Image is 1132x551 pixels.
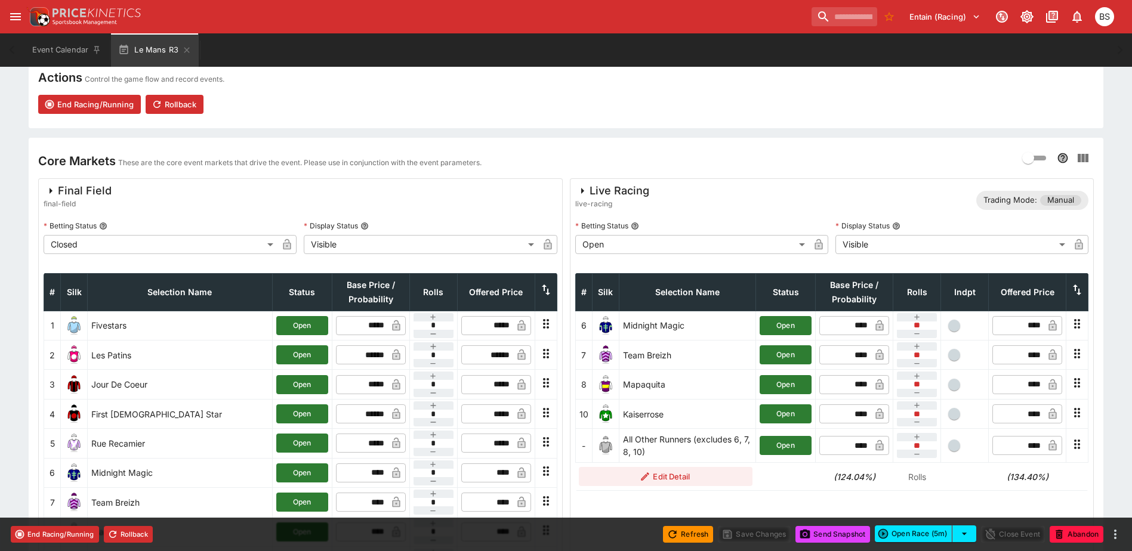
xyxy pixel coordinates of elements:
[991,6,1013,27] button: Connected to PK
[44,198,112,210] span: final-field
[596,404,615,423] img: runner 10
[760,316,812,335] button: Open
[575,221,628,231] p: Betting Status
[835,221,890,231] p: Display Status
[575,370,592,399] td: 8
[64,345,84,364] img: runner 2
[596,345,615,364] img: runner 7
[146,95,203,114] button: Rollback
[1050,526,1103,543] button: Abandon
[596,436,615,455] img: blank-silk.png
[875,525,952,542] button: Open Race (5m)
[44,221,97,231] p: Betting Status
[38,95,141,114] button: End Racing/Running
[88,273,273,311] th: Selection Name
[952,525,976,542] button: select merge strategy
[88,517,273,546] td: Mapaquita
[276,434,328,453] button: Open
[44,370,61,399] td: 3
[99,222,107,230] button: Betting Status
[575,273,592,311] th: #
[64,316,84,335] img: runner 1
[409,273,457,311] th: Rolls
[88,458,273,487] td: Midnight Magic
[575,184,649,198] div: Live Racing
[304,221,358,231] p: Display Status
[892,222,900,230] button: Display Status
[118,157,482,169] p: These are the core event markets that drive the event. Please use in conjunction with the event p...
[88,399,273,428] td: First [DEMOGRAPHIC_DATA] Star
[760,375,812,394] button: Open
[85,73,224,85] p: Control the game flow and record events.
[88,311,273,340] td: Fivestars
[575,235,809,254] div: Open
[88,488,273,517] td: Team Breizh
[44,488,61,517] td: 7
[276,493,328,512] button: Open
[760,404,812,423] button: Open
[276,463,328,482] button: Open
[1091,4,1118,30] button: Brendan Scoble
[875,525,976,542] div: split button
[619,399,756,428] td: Kaiserrose
[44,429,61,458] td: 5
[835,235,1069,254] div: Visible
[44,235,277,254] div: Closed
[53,8,141,17] img: PriceKinetics
[897,470,937,483] p: Rolls
[332,273,409,311] th: Base Price / Probability
[64,493,84,512] img: runner 7
[880,7,899,26] button: No Bookmarks
[1095,7,1114,26] div: Brendan Scoble
[575,399,592,428] td: 10
[38,70,82,85] h4: Actions
[53,20,117,25] img: Sportsbook Management
[1050,527,1103,539] span: Mark an event as closed and abandoned.
[663,526,713,543] button: Refresh
[893,273,941,311] th: Rolls
[575,340,592,370] td: 7
[44,273,61,311] th: #
[64,404,84,423] img: runner 4
[276,345,328,364] button: Open
[276,316,328,335] button: Open
[619,340,756,370] td: Team Breizh
[38,153,116,169] h4: Core Markets
[111,33,199,67] button: Le Mans R3
[619,311,756,340] td: Midnight Magic
[1016,6,1038,27] button: Toggle light/dark mode
[795,526,870,543] button: Send Snapshot
[64,463,84,482] img: runner 6
[631,222,639,230] button: Betting Status
[983,194,1037,206] p: Trading Mode:
[756,273,816,311] th: Status
[816,273,893,311] th: Base Price / Probability
[44,399,61,428] td: 4
[44,340,61,370] td: 2
[619,370,756,399] td: Mapaquita
[104,526,153,543] button: Rollback
[5,6,26,27] button: open drawer
[11,526,99,543] button: End Racing/Running
[88,370,273,399] td: Jour De Coeur
[61,273,88,311] th: Silk
[44,458,61,487] td: 6
[64,375,84,394] img: runner 3
[26,5,50,29] img: PriceKinetics Logo
[575,429,592,463] td: -
[276,375,328,394] button: Open
[760,345,812,364] button: Open
[819,470,890,483] h6: (124.04%)
[619,273,756,311] th: Selection Name
[44,184,112,198] div: Final Field
[64,434,84,453] img: runner 5
[457,273,535,311] th: Offered Price
[989,273,1066,311] th: Offered Price
[760,436,812,455] button: Open
[592,273,619,311] th: Silk
[272,273,332,311] th: Status
[44,311,61,340] td: 1
[596,375,615,394] img: runner 8
[360,222,369,230] button: Display Status
[276,404,328,423] button: Open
